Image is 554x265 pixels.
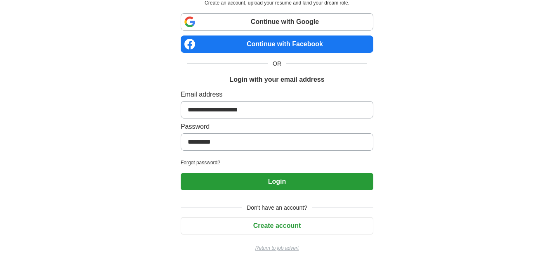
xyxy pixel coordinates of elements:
button: Create account [181,217,373,234]
a: Forgot password? [181,159,373,166]
label: Password [181,122,373,132]
h1: Login with your email address [229,75,324,85]
a: Return to job advert [181,244,373,252]
button: Login [181,173,373,190]
span: Don't have an account? [242,203,312,212]
a: Create account [181,222,373,229]
a: Continue with Facebook [181,35,373,53]
a: Continue with Google [181,13,373,31]
label: Email address [181,90,373,99]
span: OR [268,59,286,68]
